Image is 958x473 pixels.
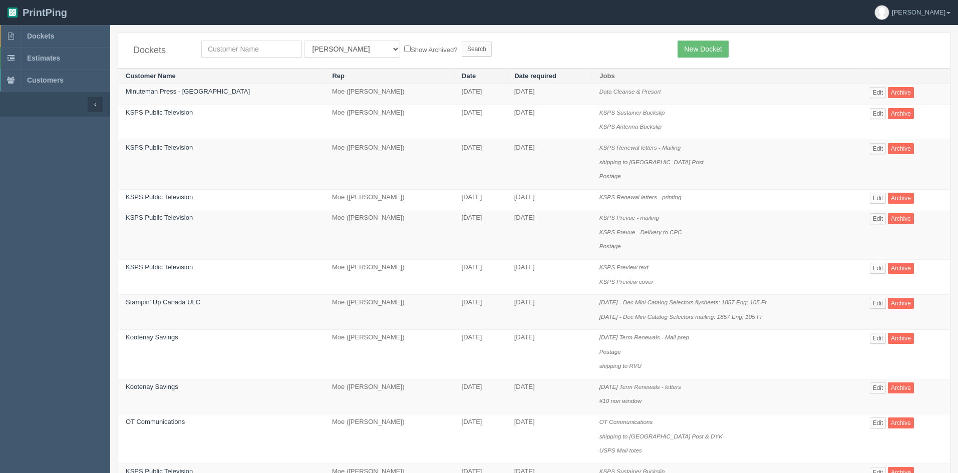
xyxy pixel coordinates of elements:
a: KSPS Public Television [126,263,193,271]
th: Jobs [592,68,862,84]
a: Edit [870,298,886,309]
td: [DATE] [454,105,507,140]
i: Postage [599,348,621,355]
img: avatar_default-7531ab5dedf162e01f1e0bb0964e6a185e93c5c22dfe317fb01d7f8cd2b1632c.jpg [875,6,889,20]
i: [DATE] - Dec Mini Catalog Selectors mailing: 1857 Eng; 105 Fr [599,313,762,320]
a: Archive [888,213,914,224]
td: [DATE] [507,414,592,464]
i: Postage [599,243,621,249]
td: [DATE] [507,210,592,260]
a: Stampin' Up Canada ULC [126,298,200,306]
td: [DATE] [454,414,507,464]
a: Edit [870,417,886,428]
a: Edit [870,108,886,119]
td: Moe ([PERSON_NAME]) [325,84,454,105]
a: Archive [888,298,914,309]
td: [DATE] [507,330,592,379]
span: Estimates [27,54,60,62]
h4: Dockets [133,46,186,56]
i: #10 non window [599,397,642,404]
td: Moe ([PERSON_NAME]) [325,330,454,379]
a: Archive [888,143,914,154]
a: Minuteman Press - [GEOGRAPHIC_DATA] [126,88,250,95]
i: KSPS Preview text [599,264,649,270]
i: USPS Mail totes [599,447,642,453]
i: shipping to RVU [599,362,642,369]
td: Moe ([PERSON_NAME]) [325,189,454,210]
td: [DATE] [507,379,592,414]
span: Dockets [27,32,54,40]
td: Moe ([PERSON_NAME]) [325,379,454,414]
a: Archive [888,333,914,344]
td: [DATE] [454,259,507,294]
i: shipping to [GEOGRAPHIC_DATA] Post & DYK [599,433,723,439]
a: OT Communications [126,418,185,425]
a: Archive [888,87,914,98]
i: Postage [599,173,621,179]
i: KSPS Preview cover [599,278,654,285]
i: KSPS Prevue - mailing [599,214,659,221]
i: KSPS Renewal letters - printing [599,194,682,200]
td: [DATE] [454,84,507,105]
td: [DATE] [454,295,507,330]
td: Moe ([PERSON_NAME]) [325,140,454,190]
input: Show Archived? [404,46,411,52]
td: Moe ([PERSON_NAME]) [325,295,454,330]
img: logo-3e63b451c926e2ac314895c53de4908e5d424f24456219fb08d385ab2e579770.png [8,8,18,18]
td: [DATE] [454,330,507,379]
a: Date required [514,72,556,80]
td: [DATE] [507,259,592,294]
a: Edit [870,382,886,393]
i: OT Communications [599,418,653,425]
a: KSPS Public Television [126,193,193,201]
input: Customer Name [201,41,302,58]
i: KSPS Prevue - Delivery to CPC [599,229,682,235]
a: Archive [888,193,914,204]
td: [DATE] [507,105,592,140]
a: Edit [870,143,886,154]
td: [DATE] [454,189,507,210]
label: Show Archived? [404,44,457,55]
i: Data Cleanse & Presort [599,88,661,95]
i: [DATE] - Dec Mini Catalog Selectors flysheets: 1857 Eng; 105 Fr [599,299,767,305]
td: [DATE] [507,84,592,105]
td: [DATE] [454,140,507,190]
a: Edit [870,193,886,204]
a: Customer Name [126,72,176,80]
a: Edit [870,333,886,344]
td: [DATE] [507,189,592,210]
a: Edit [870,213,886,224]
a: KSPS Public Television [126,109,193,116]
td: [DATE] [507,295,592,330]
a: Archive [888,417,914,428]
td: [DATE] [454,379,507,414]
a: New Docket [678,41,728,58]
a: Edit [870,263,886,274]
td: Moe ([PERSON_NAME]) [325,105,454,140]
span: Customers [27,76,64,84]
td: [DATE] [507,140,592,190]
a: Rep [332,72,345,80]
a: Kootenay Savings [126,383,178,390]
i: [DATE] Term Renewals - letters [599,383,681,390]
a: Archive [888,382,914,393]
a: KSPS Public Television [126,214,193,221]
i: shipping to [GEOGRAPHIC_DATA] Post [599,159,704,165]
td: [DATE] [454,210,507,260]
a: Date [462,72,476,80]
i: [DATE] Term Renewals - Mail prep [599,334,689,340]
input: Search [462,42,492,57]
i: KSPS Sustainer Buckslip [599,109,665,116]
i: KSPS Renewal letters - Mailing [599,144,681,151]
a: KSPS Public Television [126,144,193,151]
a: Archive [888,263,914,274]
a: Kootenay Savings [126,333,178,341]
td: Moe ([PERSON_NAME]) [325,414,454,464]
a: Edit [870,87,886,98]
td: Moe ([PERSON_NAME]) [325,210,454,260]
i: KSPS Antenna Buckslip [599,123,662,130]
a: Archive [888,108,914,119]
td: Moe ([PERSON_NAME]) [325,259,454,294]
